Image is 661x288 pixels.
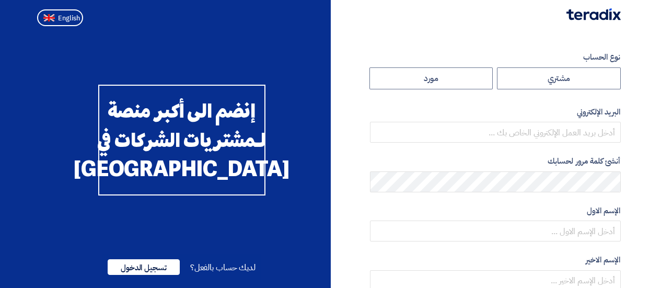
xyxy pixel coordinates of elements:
label: مشتري [497,67,621,89]
label: نوع الحساب [370,51,621,63]
img: en-US.png [43,14,55,22]
input: أدخل بريد العمل الإلكتروني الخاص بك ... [370,122,621,143]
div: إنضم الى أكبر منصة لـمشتريات الشركات في [GEOGRAPHIC_DATA] [98,85,265,195]
img: Teradix logo [566,8,621,20]
label: أنشئ كلمة مرور لحسابك [370,155,621,167]
label: الإسم الاخير [370,254,621,266]
label: البريد الإلكتروني [370,106,621,118]
span: تسجيل الدخول [108,259,180,275]
a: تسجيل الدخول [108,261,180,274]
input: أدخل الإسم الاول ... [370,221,621,241]
label: مورد [369,67,493,89]
span: لديك حساب بالفعل؟ [190,261,256,274]
button: English [37,9,83,26]
span: English [58,15,80,22]
label: الإسم الاول [370,205,621,217]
